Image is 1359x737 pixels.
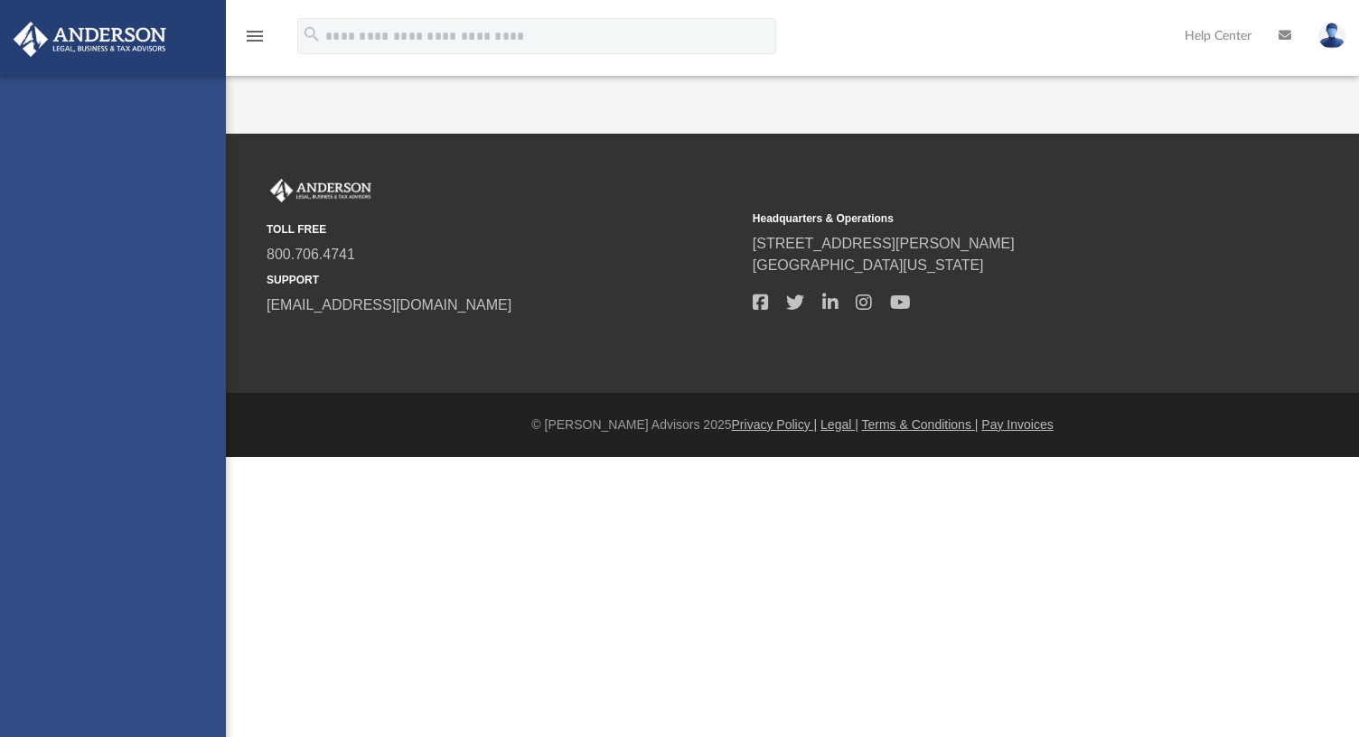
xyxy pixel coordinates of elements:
small: Headquarters & Operations [753,210,1226,227]
div: © [PERSON_NAME] Advisors 2025 [226,415,1359,434]
i: menu [244,25,266,47]
img: Anderson Advisors Platinum Portal [267,179,375,202]
img: Anderson Advisors Platinum Portal [8,22,172,57]
i: search [302,24,322,44]
a: Privacy Policy | [732,417,818,432]
small: SUPPORT [267,272,740,288]
img: User Pic [1318,23,1345,49]
a: [EMAIL_ADDRESS][DOMAIN_NAME] [267,297,511,313]
a: 800.706.4741 [267,247,355,262]
small: TOLL FREE [267,221,740,238]
a: [GEOGRAPHIC_DATA][US_STATE] [753,257,984,273]
a: Pay Invoices [981,417,1053,432]
a: Terms & Conditions | [862,417,979,432]
a: [STREET_ADDRESS][PERSON_NAME] [753,236,1015,251]
a: Legal | [820,417,858,432]
a: menu [244,34,266,47]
